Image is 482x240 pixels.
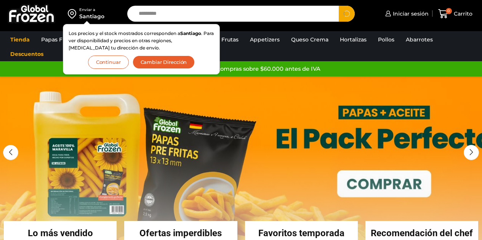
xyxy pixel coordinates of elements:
a: Abarrotes [402,32,437,47]
span: Iniciar sesión [391,10,429,17]
a: Pollos [374,32,398,47]
a: Papas Fritas [37,32,78,47]
button: Continuar [88,56,129,69]
a: Tienda [6,32,34,47]
div: Next slide [464,145,479,160]
a: 0 Carrito [436,5,474,23]
div: Previous slide [3,145,18,160]
span: Carrito [452,10,472,17]
button: Search button [339,6,355,22]
span: 0 [446,8,452,14]
p: Los precios y el stock mostrados corresponden a . Para ver disponibilidad y precios en otras regi... [69,30,214,52]
h2: Lo más vendido [4,229,117,238]
div: Enviar a [79,7,104,13]
button: Cambiar Dirección [133,56,195,69]
a: Descuentos [6,47,47,61]
h2: Favoritos temporada [245,229,358,238]
div: Santiago [79,13,104,20]
strong: Santiago [180,30,201,36]
a: Appetizers [246,32,283,47]
a: Queso Crema [287,32,332,47]
h2: Recomendación del chef [365,229,478,238]
img: address-field-icon.svg [68,7,79,20]
a: Hortalizas [336,32,370,47]
h2: Ofertas imperdibles [124,229,237,238]
a: Iniciar sesión [383,6,429,21]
